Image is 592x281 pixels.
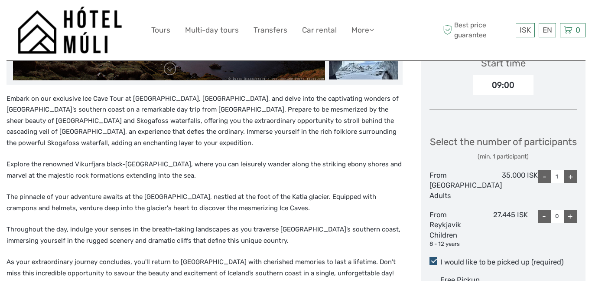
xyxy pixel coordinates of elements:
span: Explore the renowned Vikurfjara black-[GEOGRAPHIC_DATA], where you can leisurely wander along the... [7,160,402,179]
p: We're away right now. Please check back later! [12,15,98,22]
div: Start time [481,56,526,70]
div: - [538,210,551,223]
span: Best price guarantee [441,20,514,40]
div: From [GEOGRAPHIC_DATA] Adults [429,170,502,201]
label: I would like to be picked up (required) [429,257,577,268]
div: (min. 1 participant) [430,152,577,161]
div: Select the number of participants [430,135,577,161]
span: Throughout the day, indulge your senses in the breath-taking landscapes as you traverse [GEOGRAPH... [7,225,400,245]
div: + [564,170,577,183]
img: 1276-09780d38-f550-4f2e-b773-0f2717b8e24e_logo_big.png [18,7,122,54]
a: Tours [151,24,170,36]
a: Multi-day tours [185,24,239,36]
span: Embark on our exclusive Ice Cave Tour at [GEOGRAPHIC_DATA], [GEOGRAPHIC_DATA], and delve into the... [7,95,399,147]
span: As your extraordinary journey concludes, you'll return to [GEOGRAPHIC_DATA] with cherished memori... [7,258,396,277]
a: Car rental [302,24,337,36]
div: + [564,210,577,223]
div: 35.000 ISK [502,170,538,201]
a: More [351,24,374,36]
span: ISK [520,26,531,34]
div: - [538,170,551,183]
span: 0 [574,26,582,34]
div: 27.445 ISK [478,210,527,249]
div: EN [539,23,556,37]
button: Open LiveChat chat widget [100,13,110,24]
a: Transfers [254,24,287,36]
div: 09:00 [473,75,533,95]
div: 8 - 12 years [429,240,478,248]
div: From Reykjavik Children [429,210,478,249]
span: The pinnacle of your adventure awaits at the [GEOGRAPHIC_DATA], nestled at the foot of the Katla ... [7,193,376,212]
